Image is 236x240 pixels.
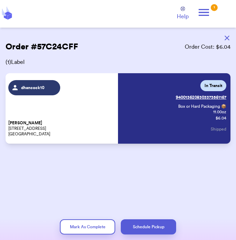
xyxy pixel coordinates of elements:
span: In Transit [205,83,222,88]
span: Box or Hard Packaging 📦 [178,104,226,108]
button: Shipped [211,122,226,137]
span: dhancock10 [21,85,44,90]
span: Help [177,12,189,21]
span: [PERSON_NAME] [8,121,42,126]
span: 11.00 oz [180,109,226,115]
div: 1 [211,4,218,11]
span: Order Cost: $ 6.04 [185,43,230,51]
a: Help [177,7,189,21]
p: [STREET_ADDRESS] [GEOGRAPHIC_DATA] [8,120,115,137]
a: 9400136208303373561167 [176,92,226,103]
button: Mark As Complete [60,219,115,234]
h2: Order # 57C24CFF [6,41,78,52]
button: Schedule Pickup [121,219,176,234]
span: ( 1 ) Label [6,58,230,66]
p: $ 6.04 [216,115,226,121]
